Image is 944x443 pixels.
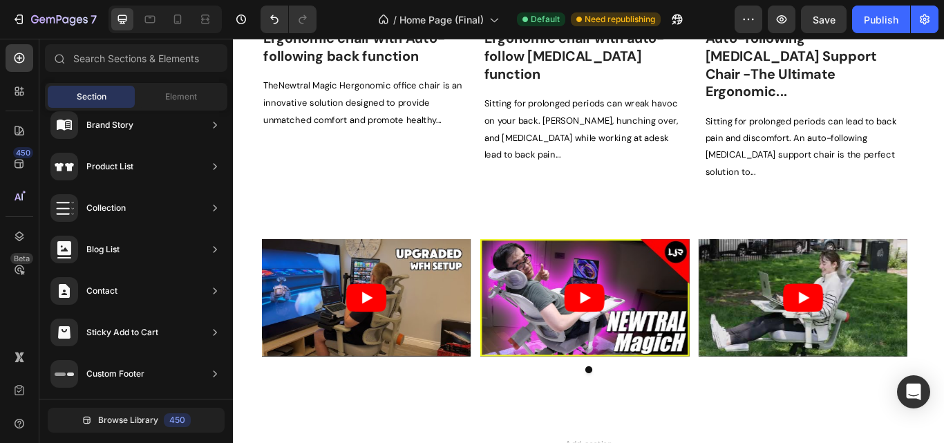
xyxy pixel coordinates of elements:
[77,91,106,103] span: Section
[897,375,930,408] div: Open Intercom Messenger
[813,14,836,26] span: Save
[86,201,126,215] div: Collection
[86,326,158,339] div: Sticky Add to Cart
[165,91,197,103] span: Element
[10,253,33,264] div: Beta
[86,160,133,173] div: Product List
[292,69,519,123] span: Sitting for prolonged periods can wreak havoc on your back. [PERSON_NAME], hunching over, and [ME...
[864,12,898,27] div: Publish
[585,13,655,26] span: Need republishing
[261,6,317,33] div: Undo/Redo
[91,11,97,28] p: 7
[386,286,433,319] button: Play
[641,286,688,319] button: Play
[531,13,560,26] span: Default
[233,39,944,443] iframe: To enrich screen reader interactions, please activate Accessibility in Grammarly extension settings
[410,382,419,390] button: Dot
[86,118,133,132] div: Brand Story
[98,414,158,426] span: Browse Library
[393,12,397,27] span: /
[801,6,847,33] button: Save
[86,367,144,381] div: Custom Footer
[13,147,33,158] div: 450
[35,48,267,102] span: ergonomic office chair is an innovative solution designed to provide unmatched comfort and promot...
[292,109,508,143] span: desk lead to back pain...
[131,286,178,319] button: Play
[86,284,117,298] div: Contact
[86,243,120,256] div: Blog List
[48,408,225,433] button: Browse Library450
[45,44,227,72] input: Search Sections & Elements
[35,48,53,62] span: The
[852,6,910,33] button: Publish
[550,90,773,163] span: Sitting for prolonged periods can lead to back pain and discomfort. An auto-following [MEDICAL_DA...
[53,48,131,62] span: Newtral Magic H
[6,6,103,33] button: 7
[164,413,191,427] div: 450
[399,12,484,27] span: Home Page (Final)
